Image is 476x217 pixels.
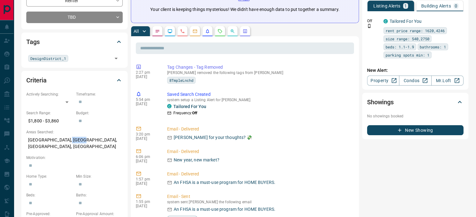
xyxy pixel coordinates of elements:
[112,54,120,63] button: Open
[26,135,123,152] p: [GEOGRAPHIC_DATA], [GEOGRAPHIC_DATA], [GEOGRAPHIC_DATA], [GEOGRAPHIC_DATA]
[174,206,275,213] p: An FHSA is a must-use program for HOME BUYERS.
[167,64,351,71] p: Tag Changes - Tag Removed
[136,75,158,79] p: [DATE]
[167,171,351,177] p: Email - Delivered
[26,174,73,179] p: Home Type:
[218,29,223,34] svg: Requests
[26,155,123,160] p: Motivation:
[26,75,47,85] h2: Criteria
[399,76,431,86] a: Condos
[367,24,371,28] svg: Push Notification Only
[367,125,463,135] button: New Showing
[76,192,123,198] p: Baths:
[373,4,401,8] p: Listing Alerts
[26,12,123,23] div: TBD
[205,29,210,34] svg: Listing Alerts
[76,174,123,179] p: Min Size:
[26,116,73,126] p: $1,800 - $3,860
[174,179,275,186] p: An FHSA is a must-use program for HOME BUYERS.
[167,126,351,132] p: Email - Delivered
[192,111,197,115] strong: Off
[30,55,66,62] span: DesignDistrict_1
[404,4,407,8] p: 1
[367,18,380,24] p: Off
[167,148,351,155] p: Email - Delivered
[134,29,139,33] p: All
[367,67,463,74] p: New Alert:
[26,34,123,49] div: Tags
[243,29,248,34] svg: Agent Actions
[26,129,123,135] p: Areas Searched:
[192,29,197,34] svg: Emails
[76,211,123,217] p: Pre-Approval Amount:
[383,19,388,23] div: condos.ca
[167,91,351,98] p: Saved Search Created
[390,19,422,24] a: Tailored For You
[431,76,463,86] a: Mr.Loft
[367,95,463,110] div: Showings
[167,193,351,200] p: Email - Sent
[173,110,197,116] p: Frequency:
[136,132,158,136] p: 3:20 pm
[167,71,351,75] p: [PERSON_NAME] removed the following tags from [PERSON_NAME]
[26,73,123,88] div: Criteria
[155,29,160,34] svg: Notes
[136,136,158,141] p: [DATE]
[136,177,158,181] p: 1:57 pm
[136,155,158,159] p: 6:06 pm
[167,29,172,34] svg: Lead Browsing Activity
[76,110,123,116] p: Budget:
[455,4,457,8] p: 0
[136,204,158,208] p: [DATE]
[420,44,446,50] span: bathrooms: 1
[26,211,73,217] p: Pre-Approved:
[150,6,339,13] p: Your client is keeping things mysterious! We didn't have enough data to put together a summary.
[386,27,445,34] span: rent price range: 1620,4246
[173,104,206,109] a: Tailored For You
[26,110,73,116] p: Search Range:
[386,52,429,58] span: parking spots min: 1
[367,97,394,107] h2: Showings
[421,4,451,8] p: Building Alerts
[386,44,414,50] span: beds: 1.1-1.9
[136,159,158,163] p: [DATE]
[26,37,39,47] h2: Tags
[76,91,123,97] p: Timeframe:
[367,113,463,119] p: No showings booked
[174,157,219,163] p: New year, new market?
[169,77,193,83] span: 8TmpleLnchd
[167,200,351,204] p: system sent [PERSON_NAME] the following email
[230,29,235,34] svg: Opportunities
[136,200,158,204] p: 1:55 pm
[167,104,171,108] div: condos.ca
[26,91,73,97] p: Actively Searching:
[136,70,158,75] p: 2:27 pm
[26,192,73,198] p: Beds:
[180,29,185,34] svg: Calls
[386,36,429,42] span: size range: 540,2750
[367,76,399,86] a: Property
[136,102,158,106] p: [DATE]
[136,97,158,102] p: 5:54 pm
[136,181,158,186] p: [DATE]
[174,134,252,141] p: [PERSON_NAME] for your thoughts? 💸
[167,98,351,102] p: system setup a Listing Alert for [PERSON_NAME]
